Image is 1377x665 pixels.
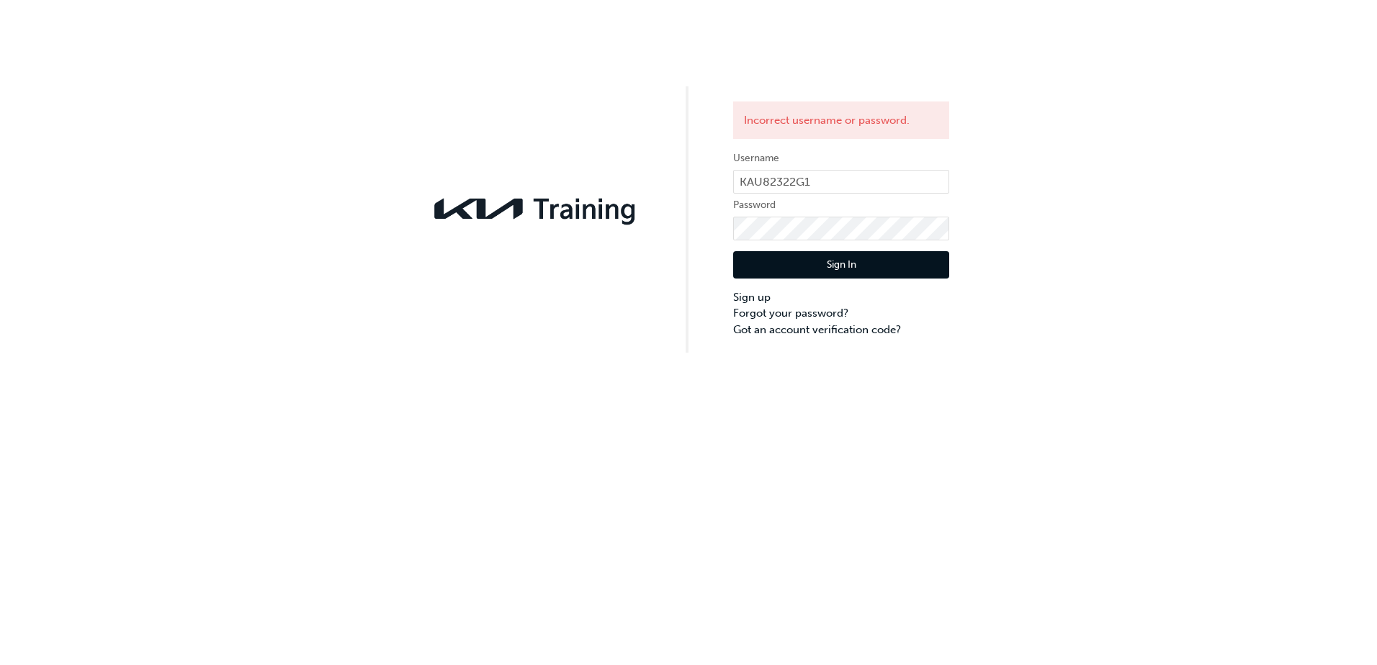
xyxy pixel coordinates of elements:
[733,196,949,214] label: Password
[733,251,949,279] button: Sign In
[733,322,949,338] a: Got an account verification code?
[733,289,949,306] a: Sign up
[428,189,644,228] img: kia-training
[733,101,949,140] div: Incorrect username or password.
[733,305,949,322] a: Forgot your password?
[733,150,949,167] label: Username
[733,170,949,194] input: Username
